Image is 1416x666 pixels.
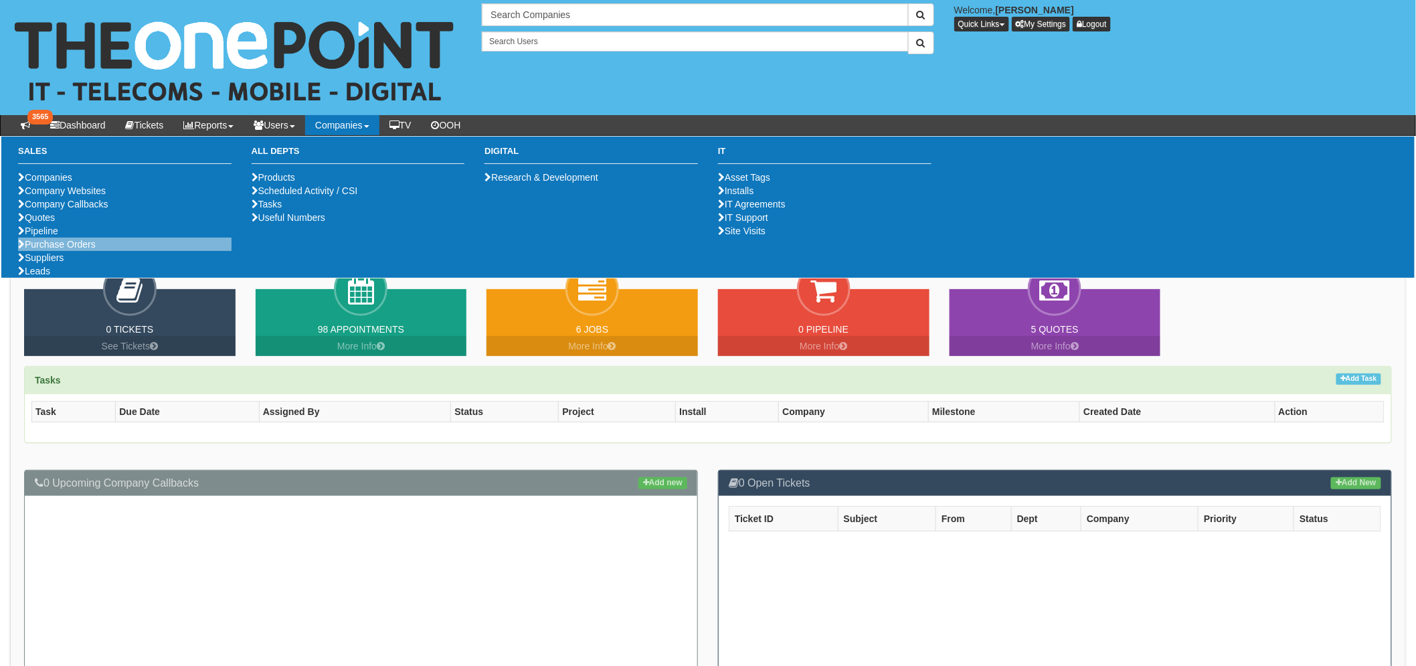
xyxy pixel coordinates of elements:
a: Scheduled Activity / CSI [252,185,358,196]
a: IT Support [718,212,768,223]
a: 5 Quotes [1031,324,1079,335]
a: Companies [18,172,72,183]
h3: All Depts [252,147,465,163]
a: Installs [718,185,754,196]
a: OOH [422,115,471,135]
a: Asset Tags [718,172,770,183]
a: Tasks [252,199,282,210]
input: Search Users [482,31,908,52]
span: 3565 [27,110,53,124]
a: My Settings [1012,17,1071,31]
a: TV [379,115,422,135]
a: Add Task [1336,373,1381,385]
a: More Info [486,336,698,356]
a: Site Visits [718,226,766,236]
a: More Info [256,336,467,356]
th: From [936,507,1012,531]
a: Users [244,115,305,135]
a: More Info [718,336,930,356]
a: Quotes [18,212,55,223]
h3: Sales [18,147,232,163]
a: 6 Jobs [576,324,608,335]
th: Task [32,401,116,422]
a: Leads [18,266,50,276]
th: Created Date [1080,401,1275,422]
th: Company [779,401,929,422]
a: Useful Numbers [252,212,325,223]
b: [PERSON_NAME] [996,5,1074,15]
th: Assigned By [259,401,451,422]
a: Purchase Orders [18,239,96,250]
th: Priority [1199,507,1294,531]
th: Subject [838,507,936,531]
th: Milestone [929,401,1080,422]
a: 0 Tickets [106,324,154,335]
a: Add New [1331,477,1381,489]
a: Research & Development [484,172,598,183]
th: Status [1294,507,1381,531]
th: Action [1275,401,1384,422]
th: Project [559,401,676,422]
a: 98 Appointments [318,324,404,335]
a: IT Agreements [718,199,786,210]
a: Logout [1073,17,1111,31]
th: Due Date [116,401,260,422]
a: 0 Pipeline [798,324,849,335]
a: Suppliers [18,252,64,263]
th: Company [1081,507,1199,531]
button: Quick Links [954,17,1009,31]
a: See Tickets [24,336,236,356]
h3: IT [718,147,932,163]
h3: 0 Upcoming Company Callbacks [35,477,687,489]
a: Company Callbacks [18,199,108,210]
th: Dept [1011,507,1081,531]
strong: Tasks [35,375,61,386]
th: Status [451,401,559,422]
a: Company Websites [18,185,106,196]
a: Companies [305,115,379,135]
input: Search Companies [482,3,908,26]
a: Add new [638,477,687,489]
a: More Info [950,336,1161,356]
a: Pipeline [18,226,58,236]
th: Ticket ID [729,507,838,531]
div: Welcome, [944,3,1416,31]
th: Install [676,401,779,422]
h3: 0 Open Tickets [729,477,1381,489]
a: Dashboard [40,115,116,135]
a: Reports [173,115,244,135]
a: Products [252,172,295,183]
h3: Digital [484,147,698,163]
a: Tickets [116,115,174,135]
